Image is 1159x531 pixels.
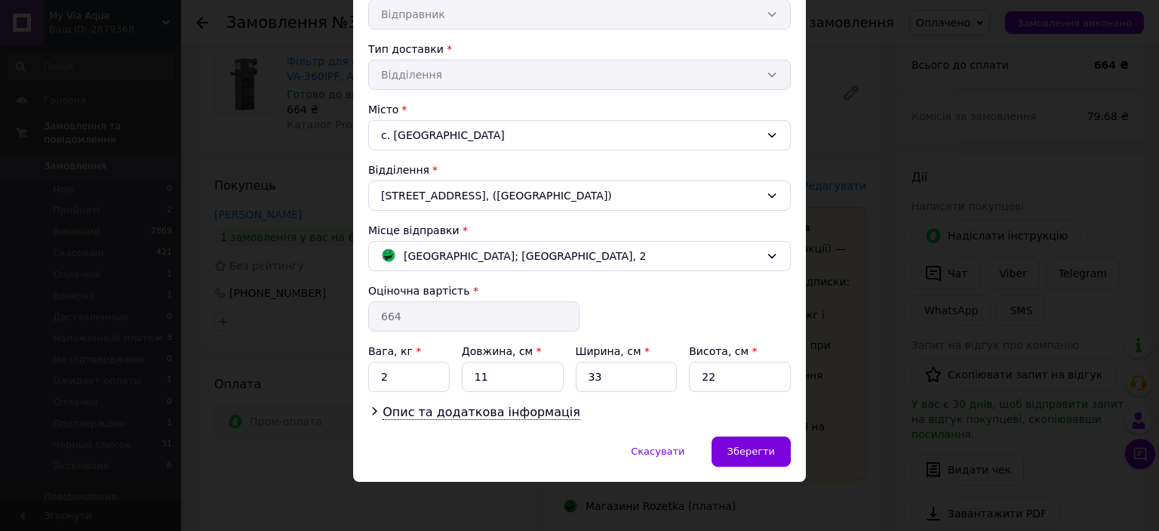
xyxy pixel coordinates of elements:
label: Висота, см [689,345,757,357]
div: Місце відправки [368,223,791,238]
span: Опис та додаткова інформація [383,405,580,420]
div: [STREET_ADDRESS], ([GEOGRAPHIC_DATA]) [368,181,791,211]
label: Ширина, см [576,345,650,357]
span: Скасувати [631,446,684,457]
div: Відділення [368,162,791,178]
label: Оціночна вартість [368,285,469,297]
div: Місто [368,102,791,117]
label: Вага, кг [368,345,421,357]
div: с. [GEOGRAPHIC_DATA] [368,120,791,150]
div: Тип доставки [368,42,791,57]
label: Довжина, см [462,345,542,357]
span: [GEOGRAPHIC_DATA]; [GEOGRAPHIC_DATA], 2 [404,248,646,264]
span: Зберегти [727,446,775,457]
